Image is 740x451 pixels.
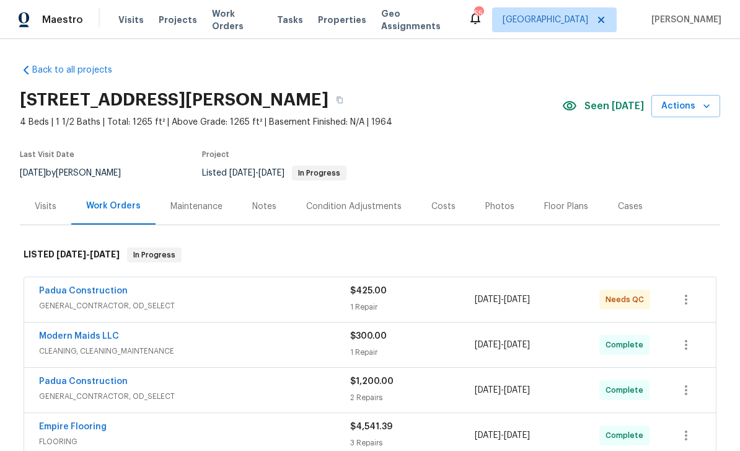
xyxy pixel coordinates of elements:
[229,169,284,177] span: -
[277,16,303,24] span: Tasks
[350,301,475,313] div: 1 Repair
[24,248,120,262] h6: LISTED
[431,200,456,213] div: Costs
[503,14,588,26] span: [GEOGRAPHIC_DATA]
[39,332,119,341] a: Modern Maids LLC
[20,151,74,158] span: Last Visit Date
[606,293,649,306] span: Needs QC
[20,94,328,106] h2: [STREET_ADDRESS][PERSON_NAME]
[606,429,648,442] span: Complete
[544,200,588,213] div: Floor Plans
[20,235,720,275] div: LISTED [DATE]-[DATE]In Progress
[56,250,86,259] span: [DATE]
[258,169,284,177] span: [DATE]
[350,332,387,341] span: $300.00
[475,339,530,351] span: -
[90,250,120,259] span: [DATE]
[606,339,648,351] span: Complete
[350,377,394,386] span: $1,200.00
[39,422,107,431] a: Empire Flooring
[306,200,402,213] div: Condition Adjustments
[475,293,530,306] span: -
[651,95,720,118] button: Actions
[128,249,180,261] span: In Progress
[39,377,128,386] a: Padua Construction
[504,431,530,440] span: [DATE]
[42,14,83,26] span: Maestro
[350,391,475,404] div: 2 Repairs
[252,200,276,213] div: Notes
[504,295,530,304] span: [DATE]
[229,169,255,177] span: [DATE]
[584,100,644,112] span: Seen [DATE]
[39,287,128,295] a: Padua Construction
[475,384,530,396] span: -
[159,14,197,26] span: Projects
[485,200,514,213] div: Photos
[39,345,350,357] span: CLEANING, CLEANING_MAINTENANCE
[318,14,366,26] span: Properties
[381,7,453,32] span: Geo Assignments
[35,200,56,213] div: Visits
[170,200,222,213] div: Maintenance
[118,14,144,26] span: Visits
[202,151,229,158] span: Project
[20,64,139,76] a: Back to all projects
[20,166,136,181] div: by [PERSON_NAME]
[350,287,387,295] span: $425.00
[474,7,483,20] div: 55
[350,422,392,431] span: $4,541.39
[661,99,710,114] span: Actions
[202,169,346,177] span: Listed
[56,250,120,259] span: -
[475,295,501,304] span: [DATE]
[350,437,475,449] div: 3 Repairs
[475,429,530,442] span: -
[618,200,643,213] div: Cases
[39,435,350,448] span: FLOORING
[86,200,141,212] div: Work Orders
[504,341,530,349] span: [DATE]
[20,169,46,177] span: [DATE]
[606,384,648,396] span: Complete
[212,7,262,32] span: Work Orders
[475,386,501,395] span: [DATE]
[293,169,345,177] span: In Progress
[475,431,501,440] span: [DATE]
[39,300,350,312] span: GENERAL_CONTRACTOR, OD_SELECT
[475,341,501,349] span: [DATE]
[646,14,721,26] span: [PERSON_NAME]
[504,386,530,395] span: [DATE]
[328,89,351,111] button: Copy Address
[20,116,562,128] span: 4 Beds | 1 1/2 Baths | Total: 1265 ft² | Above Grade: 1265 ft² | Basement Finished: N/A | 1964
[39,390,350,403] span: GENERAL_CONTRACTOR, OD_SELECT
[350,346,475,359] div: 1 Repair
